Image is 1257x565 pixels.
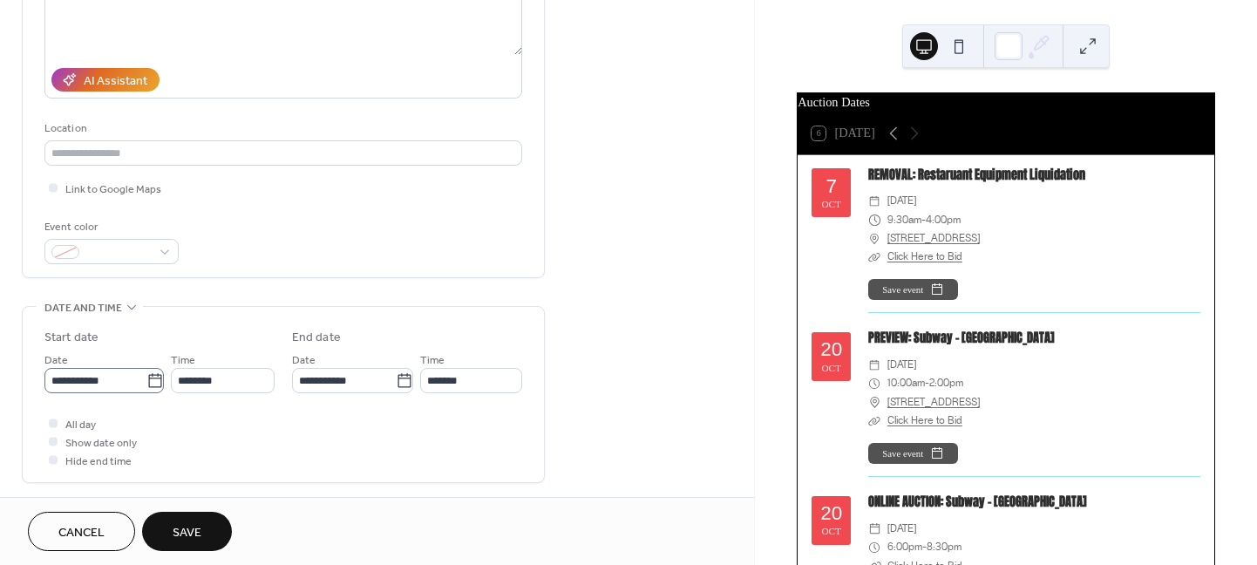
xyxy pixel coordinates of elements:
[65,416,96,434] span: All day
[821,200,841,209] div: Oct
[868,538,880,556] div: ​
[44,329,99,347] div: Start date
[868,412,880,430] div: ​
[922,538,927,556] span: -
[820,504,842,524] div: 20
[887,211,921,229] span: 9:30am
[44,299,122,317] span: Date and time
[868,393,880,412] div: ​
[420,351,445,370] span: Time
[826,177,837,197] div: 7
[171,351,195,370] span: Time
[84,72,147,91] div: AI Assistant
[44,119,519,138] div: Location
[292,329,341,347] div: End date
[65,453,132,471] span: Hide end time
[28,512,135,551] button: Cancel
[887,192,916,210] span: [DATE]
[887,520,916,538] span: [DATE]
[887,414,962,426] a: Click Here to Bid
[65,434,137,453] span: Show date only
[887,229,980,248] a: [STREET_ADDRESS]
[798,93,1214,112] div: Auction Dates
[868,166,1085,184] a: REMOVAL: Restaruant Equipment Liquidation
[868,279,958,300] button: Save event
[921,211,926,229] span: -
[142,512,232,551] button: Save
[925,374,929,392] span: -
[58,524,105,542] span: Cancel
[927,538,961,556] span: 8:30pm
[868,211,880,229] div: ​
[887,356,916,374] span: [DATE]
[926,211,961,229] span: 4:00pm
[887,393,980,412] a: [STREET_ADDRESS]
[821,364,841,373] div: Oct
[868,356,880,374] div: ​
[44,218,175,236] div: Event color
[868,229,880,248] div: ​
[929,374,963,392] span: 2:00pm
[868,493,1087,511] a: ONLINE AUCTION: Subway - [GEOGRAPHIC_DATA]
[868,520,880,538] div: ​
[868,248,880,266] div: ​
[868,329,1055,347] a: PREVIEW: Subway - [GEOGRAPHIC_DATA]
[887,538,922,556] span: 6:00pm
[51,68,160,92] button: AI Assistant
[887,250,962,262] a: Click Here to Bid
[887,374,925,392] span: 10:00am
[868,443,958,464] button: Save event
[292,351,316,370] span: Date
[821,527,841,536] div: Oct
[44,351,68,370] span: Date
[868,374,880,392] div: ​
[65,180,161,199] span: Link to Google Maps
[868,192,880,210] div: ​
[820,340,842,360] div: 20
[173,524,201,542] span: Save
